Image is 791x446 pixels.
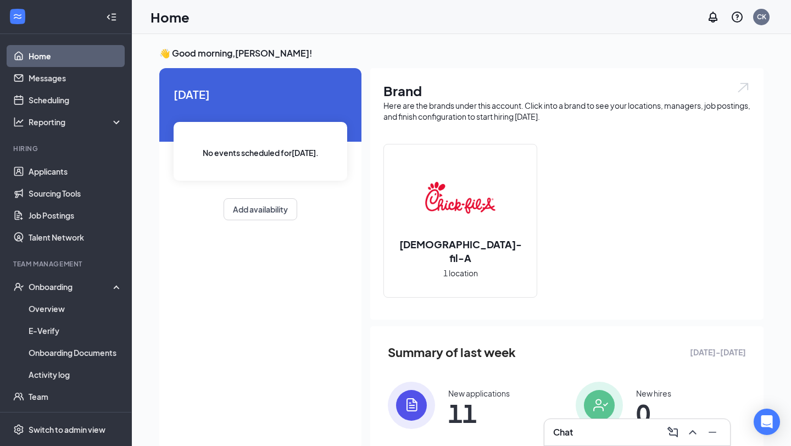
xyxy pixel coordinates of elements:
svg: UserCheck [13,281,24,292]
svg: QuestionInfo [731,10,744,24]
a: Activity log [29,364,122,386]
span: 1 location [443,267,478,279]
a: Scheduling [29,89,122,111]
span: No events scheduled for [DATE] . [203,147,319,159]
img: open.6027fd2a22e1237b5b06.svg [736,81,750,94]
a: Onboarding Documents [29,342,122,364]
div: New applications [448,388,510,399]
div: CK [757,12,766,21]
svg: Settings [13,424,24,435]
svg: Minimize [706,426,719,439]
span: 0 [636,403,671,423]
span: Summary of last week [388,343,516,362]
div: Switch to admin view [29,424,105,435]
div: Here are the brands under this account. Click into a brand to see your locations, managers, job p... [383,100,750,122]
div: Open Intercom Messenger [754,409,780,435]
h2: [DEMOGRAPHIC_DATA]-fil-A [384,237,537,265]
span: [DATE] - [DATE] [690,346,746,358]
button: ComposeMessage [664,423,682,441]
a: Home [29,45,122,67]
a: Talent Network [29,226,122,248]
div: Team Management [13,259,120,269]
a: Overview [29,298,122,320]
a: Applicants [29,160,122,182]
span: 11 [448,403,510,423]
h1: Home [151,8,190,26]
svg: Collapse [106,12,117,23]
div: Hiring [13,144,120,153]
a: Team [29,386,122,408]
svg: ChevronUp [686,426,699,439]
a: E-Verify [29,320,122,342]
a: Messages [29,67,122,89]
img: icon [576,382,623,429]
button: Minimize [704,423,721,441]
button: Add availability [224,198,297,220]
img: Chick-fil-A [425,163,495,233]
div: Onboarding [29,281,113,292]
div: Reporting [29,116,123,127]
h3: 👋 Good morning, [PERSON_NAME] ! [159,47,764,59]
div: New hires [636,388,671,399]
a: Job Postings [29,204,122,226]
a: Sourcing Tools [29,182,122,204]
button: ChevronUp [684,423,701,441]
h3: Chat [553,426,573,438]
a: Documents [29,408,122,430]
svg: ComposeMessage [666,426,679,439]
svg: Analysis [13,116,24,127]
span: [DATE] [174,86,347,103]
h1: Brand [383,81,750,100]
img: icon [388,382,435,429]
svg: WorkstreamLogo [12,11,23,22]
svg: Notifications [706,10,720,24]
